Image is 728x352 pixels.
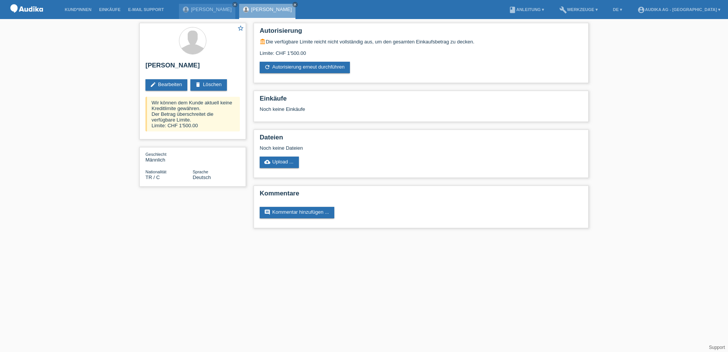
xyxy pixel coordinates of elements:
span: Deutsch [193,174,211,180]
a: DE ▾ [609,7,626,12]
span: Sprache [193,170,208,174]
a: E-Mail Support [125,7,168,12]
span: Nationalität [145,170,166,174]
a: commentKommentar hinzufügen ... [260,207,334,218]
a: buildWerkzeuge ▾ [556,7,602,12]
i: account_balance [260,38,266,45]
a: close [292,2,298,7]
span: Türkei / C / 05.03.1977 [145,174,160,180]
a: Support [709,345,725,350]
i: delete [195,82,201,88]
a: refreshAutorisierung erneut durchführen [260,62,350,73]
i: edit [150,82,156,88]
a: cloud_uploadUpload ... [260,157,299,168]
a: Kund*innen [61,7,95,12]
i: close [233,3,237,6]
a: editBearbeiten [145,79,187,91]
i: close [293,3,297,6]
i: refresh [264,64,270,70]
div: Limite: CHF 1'500.00 [260,45,583,56]
a: bookAnleitung ▾ [505,7,548,12]
a: [PERSON_NAME] [191,6,231,12]
i: cloud_upload [264,159,270,165]
h2: [PERSON_NAME] [145,62,240,73]
i: star_border [237,25,244,32]
i: comment [264,209,270,215]
div: Noch keine Dateien [260,145,492,151]
div: Wir können dem Kunde aktuell keine Kreditlimite gewähren. Der Betrag überschreitet die verfügbare... [145,97,240,131]
div: Noch keine Einkäufe [260,106,583,118]
a: close [232,2,238,7]
div: Männlich [145,151,193,163]
i: build [559,6,567,14]
a: deleteLöschen [190,79,227,91]
div: Die verfügbare Limite reicht nicht vollständig aus, um den gesamten Einkaufsbetrag zu decken. [260,38,583,45]
h2: Autorisierung [260,27,583,38]
a: account_circleAudika AG - [GEOGRAPHIC_DATA] ▾ [634,7,724,12]
h2: Dateien [260,134,583,145]
a: POS — MF Group [8,15,46,21]
h2: Einkäufe [260,95,583,106]
h2: Kommentare [260,190,583,201]
a: Einkäufe [95,7,124,12]
span: Geschlecht [145,152,166,157]
a: [PERSON_NAME] [251,6,292,12]
i: book [509,6,516,14]
a: star_border [237,25,244,33]
i: account_circle [637,6,645,14]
